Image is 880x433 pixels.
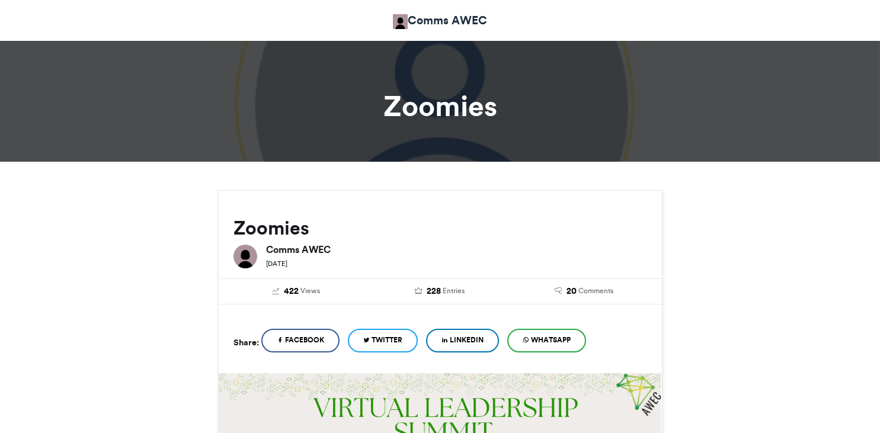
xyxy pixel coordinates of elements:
span: 422 [284,285,299,298]
h5: Share: [233,335,259,350]
a: Comms AWEC [393,12,487,29]
a: WhatsApp [507,329,586,352]
img: Comms AWEC [393,14,408,29]
span: LinkedIn [450,335,484,345]
h6: Comms AWEC [266,245,647,254]
a: LinkedIn [426,329,499,352]
span: Views [300,286,320,296]
span: Comments [578,286,613,296]
span: 228 [427,285,441,298]
span: Twitter [372,335,402,345]
span: Facebook [285,335,324,345]
h2: Zoomies [233,217,647,239]
span: Entries [443,286,465,296]
a: Twitter [348,329,418,352]
span: WhatsApp [531,335,571,345]
span: 20 [567,285,577,298]
small: [DATE] [266,259,287,268]
a: Facebook [261,329,340,352]
img: Comms AWEC [233,245,257,268]
a: 422 Views [233,285,360,298]
a: 20 Comments [521,285,647,298]
h1: Zoomies [111,92,769,120]
a: 228 Entries [377,285,503,298]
